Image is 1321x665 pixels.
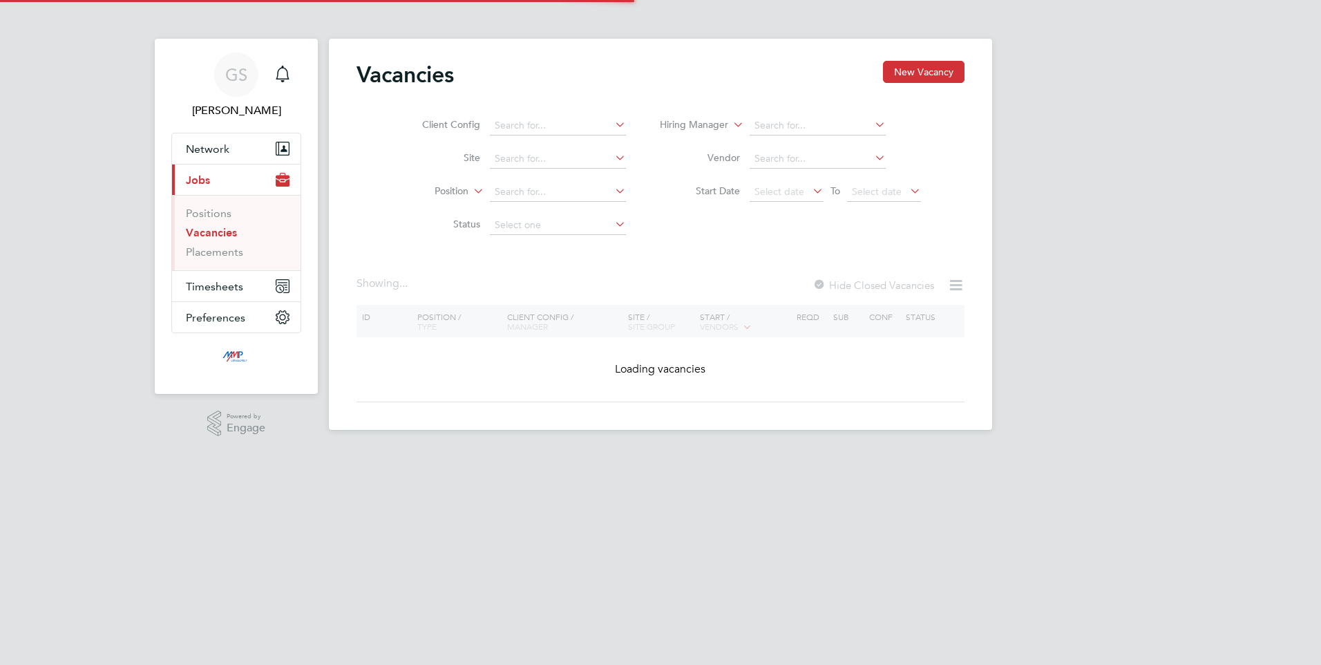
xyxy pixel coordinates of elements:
label: Start Date [660,185,740,197]
span: Network [186,142,229,156]
input: Search for... [750,116,886,135]
nav: Main navigation [155,39,318,394]
span: George Stacey [171,102,301,119]
span: Preferences [186,311,245,324]
button: Timesheets [172,271,301,301]
span: Timesheets [186,280,243,293]
label: Hiring Manager [649,118,728,132]
label: Status [401,218,480,230]
a: Placements [186,245,243,259]
span: Select date [852,185,902,198]
input: Search for... [490,149,626,169]
div: Showing [357,277,410,291]
label: Client Config [401,118,480,131]
h2: Vacancies [357,61,454,88]
input: Search for... [490,182,626,202]
input: Select one [490,216,626,235]
a: Vacancies [186,226,237,239]
a: Go to home page [171,347,301,369]
span: Engage [227,422,265,434]
label: Vendor [660,151,740,164]
span: To [826,182,844,200]
span: Powered by [227,411,265,422]
label: Site [401,151,480,164]
button: Network [172,133,301,164]
img: mmpconsultancy-logo-retina.png [217,347,256,369]
span: ... [399,277,408,290]
button: Jobs [172,165,301,195]
span: GS [225,66,247,84]
input: Search for... [490,116,626,135]
a: Powered byEngage [207,411,266,437]
span: Jobs [186,174,210,187]
input: Search for... [750,149,886,169]
a: Positions [186,207,231,220]
div: Jobs [172,195,301,270]
button: Preferences [172,302,301,332]
label: Position [389,185,468,198]
label: Hide Closed Vacancies [812,279,934,292]
a: GS[PERSON_NAME] [171,53,301,119]
button: New Vacancy [883,61,964,83]
span: Select date [754,185,804,198]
